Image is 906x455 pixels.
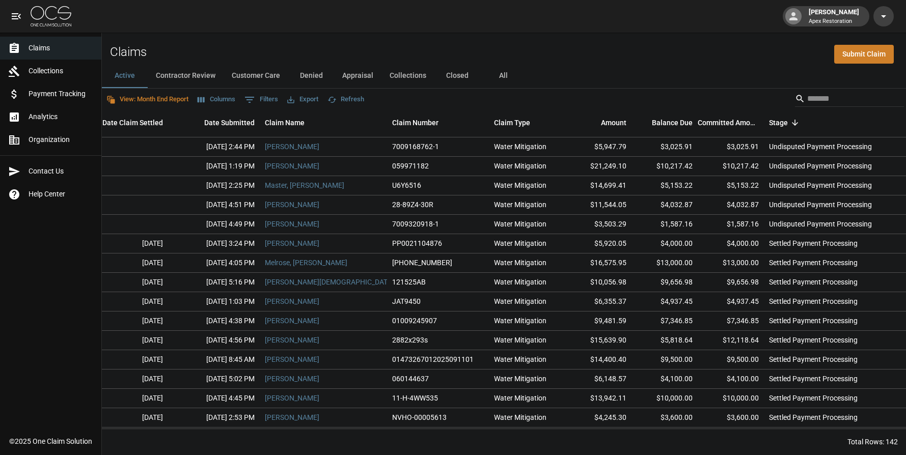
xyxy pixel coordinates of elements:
[102,408,168,428] div: [DATE]
[698,176,764,195] div: $5,153.22
[224,64,288,88] button: Customer Care
[102,369,168,389] div: [DATE]
[769,141,872,152] div: Undisputed Payment Processing
[698,157,764,176] div: $10,217.42
[494,141,546,152] div: Water Mitigation
[769,374,858,384] div: Settled Payment Processing
[632,428,698,447] div: $9,273.43
[168,428,260,447] div: [DATE] 7:32 PM
[698,311,764,331] div: $7,346.85
[102,108,163,137] div: Date Claim Settled
[632,311,698,331] div: $7,346.85
[769,219,872,229] div: Undisputed Payment Processing
[494,161,546,171] div: Water Mitigation
[265,161,319,171] a: [PERSON_NAME]
[698,273,764,292] div: $9,656.98
[565,389,632,408] div: $13,942.11
[334,64,381,88] button: Appraisal
[265,219,319,229] a: [PERSON_NAME]
[769,393,858,403] div: Settled Payment Processing
[698,234,764,253] div: $4,000.00
[494,393,546,403] div: Water Mitigation
[265,238,319,248] a: [PERSON_NAME]
[29,166,93,177] span: Contact Us
[565,273,632,292] div: $10,056.98
[102,350,168,369] div: [DATE]
[102,273,168,292] div: [DATE]
[392,238,442,248] div: PP0021104876
[494,277,546,287] div: Water Mitigation
[168,176,260,195] div: [DATE] 2:25 PM
[565,428,632,447] div: $25,399.98
[565,369,632,389] div: $6,148.57
[265,316,319,326] a: [PERSON_NAME]
[769,296,858,306] div: Settled Payment Processing
[494,219,546,229] div: Water Mitigation
[632,176,698,195] div: $5,153.22
[698,408,764,428] div: $3,600.00
[769,258,858,268] div: Settled Payment Processing
[698,137,764,157] div: $3,025.91
[265,354,319,364] a: [PERSON_NAME]
[494,238,546,248] div: Water Mitigation
[387,108,489,137] div: Claim Number
[698,292,764,311] div: $4,937.45
[6,6,26,26] button: open drawer
[110,45,147,60] h2: Claims
[265,296,319,306] a: [PERSON_NAME]
[769,238,858,248] div: Settled Payment Processing
[168,311,260,331] div: [DATE] 4:38 PM
[392,219,439,229] div: 7009320918-1
[102,108,168,137] div: Date Claim Settled
[392,393,438,403] div: 11-H-4WW535
[494,335,546,345] div: Water Mitigation
[102,331,168,350] div: [DATE]
[265,393,319,403] a: [PERSON_NAME]
[168,331,260,350] div: [DATE] 4:56 PM
[494,258,546,268] div: Water Mitigation
[392,200,433,210] div: 28-89Z4-30R
[285,92,321,107] button: Export
[168,157,260,176] div: [DATE] 1:19 PM
[168,195,260,215] div: [DATE] 4:51 PM
[29,111,93,122] span: Analytics
[565,292,632,311] div: $6,355.37
[265,412,319,422] a: [PERSON_NAME]
[565,311,632,331] div: $9,481.59
[565,331,632,350] div: $15,639.90
[29,189,93,200] span: Help Center
[29,43,93,53] span: Claims
[698,369,764,389] div: $4,100.00
[847,437,898,447] div: Total Rows: 142
[769,316,858,326] div: Settled Payment Processing
[494,412,546,422] div: Water Mitigation
[168,234,260,253] div: [DATE] 3:24 PM
[168,369,260,389] div: [DATE] 5:02 PM
[769,354,858,364] div: Settled Payment Processing
[632,350,698,369] div: $9,500.00
[652,108,693,137] div: Balance Due
[565,176,632,195] div: $14,699.41
[102,311,168,331] div: [DATE]
[698,108,759,137] div: Committed Amount
[102,292,168,311] div: [DATE]
[168,215,260,234] div: [DATE] 4:49 PM
[632,195,698,215] div: $4,032.87
[325,92,367,107] button: Refresh
[480,64,526,88] button: All
[494,316,546,326] div: Water Mitigation
[698,331,764,350] div: $12,118.64
[769,161,872,171] div: Undisputed Payment Processing
[698,350,764,369] div: $9,500.00
[148,64,224,88] button: Contractor Review
[632,108,698,137] div: Balance Due
[29,66,93,76] span: Collections
[102,428,168,447] div: [DATE]
[392,180,421,190] div: U6Y6516
[168,137,260,157] div: [DATE] 2:44 PM
[494,354,546,364] div: Water Mitigation
[265,180,344,190] a: Master, [PERSON_NAME]
[392,354,474,364] div: 01473267012025091101
[769,335,858,345] div: Settled Payment Processing
[494,374,546,384] div: Water Mitigation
